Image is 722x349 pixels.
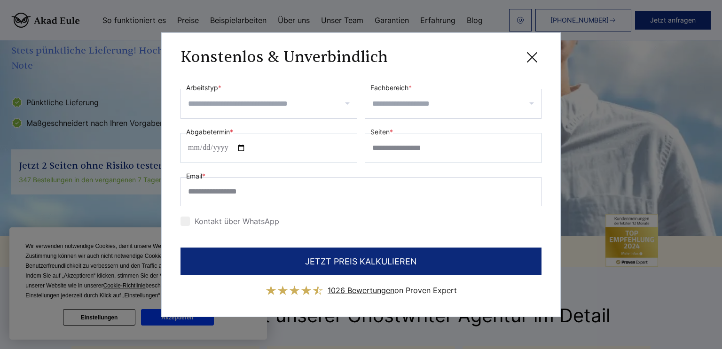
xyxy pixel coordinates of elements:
[186,126,233,138] label: Abgabetermin
[186,171,205,182] label: Email
[180,217,279,226] label: Kontakt über WhatsApp
[180,248,541,275] button: JETZT PREIS KALKULIEREN
[186,82,221,93] label: Arbeitstyp
[370,82,412,93] label: Fachbereich
[328,286,394,295] span: 1026 Bewertungen
[370,126,393,138] label: Seiten
[180,48,388,67] h3: Konstenlos & Unverbindlich
[328,283,457,298] div: on Proven Expert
